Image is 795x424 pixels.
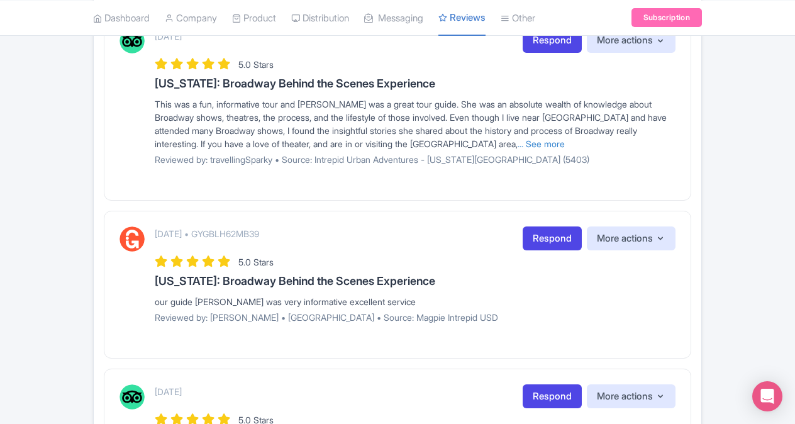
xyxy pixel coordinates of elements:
span: 5.0 Stars [238,257,274,267]
button: More actions [587,28,675,53]
a: Respond [523,384,582,409]
a: Dashboard [93,1,150,35]
div: This was a fun, informative tour and [PERSON_NAME] was a great tour guide. She was an absolute we... [155,98,675,150]
p: [DATE] [155,30,182,43]
div: Open Intercom Messenger [752,381,782,411]
button: More actions [587,226,675,251]
a: Respond [523,28,582,53]
a: Respond [523,226,582,251]
img: Tripadvisor Logo [120,28,145,53]
a: Product [232,1,276,35]
p: [DATE] • GYGBLH62MB39 [155,227,259,240]
h3: [US_STATE]: Broadway Behind the Scenes Experience [155,275,675,287]
a: Other [501,1,535,35]
p: Reviewed by: [PERSON_NAME] • [GEOGRAPHIC_DATA] • Source: Magpie Intrepid USD [155,311,675,324]
a: Distribution [291,1,349,35]
h3: [US_STATE]: Broadway Behind the Scenes Experience [155,77,675,90]
a: Subscription [631,8,702,27]
p: Reviewed by: travellingSparky • Source: Intrepid Urban Adventures - [US_STATE][GEOGRAPHIC_DATA] (... [155,153,675,166]
img: Tripadvisor Logo [120,384,145,410]
span: 5.0 Stars [238,59,274,70]
a: ... See more [518,138,565,149]
button: More actions [587,384,675,409]
a: Company [165,1,217,35]
img: GetYourGuide Logo [120,226,145,252]
div: our guide [PERSON_NAME] was very informative excellent service [155,295,675,308]
a: Messaging [364,1,423,35]
p: [DATE] [155,385,182,398]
